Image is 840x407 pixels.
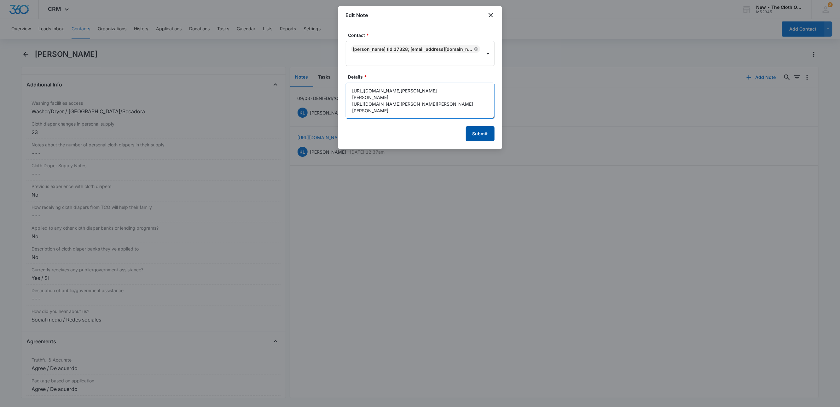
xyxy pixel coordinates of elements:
label: Contact [348,32,497,38]
button: Submit [466,126,495,141]
div: [PERSON_NAME] (ID:17328; [EMAIL_ADDRESS][DOMAIN_NAME]; 3046138050) [353,46,473,52]
textarea: [URL][DOMAIN_NAME][PERSON_NAME] [PERSON_NAME] [URL][DOMAIN_NAME][PERSON_NAME][PERSON_NAME] [PERSO... [346,83,495,119]
h1: Edit Note [346,11,368,19]
button: close [487,11,495,19]
label: Details [348,74,497,80]
div: Remove Hannah Riley (ID:17328; hwilson3636@gmail.com; 3046138050) [473,47,478,51]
